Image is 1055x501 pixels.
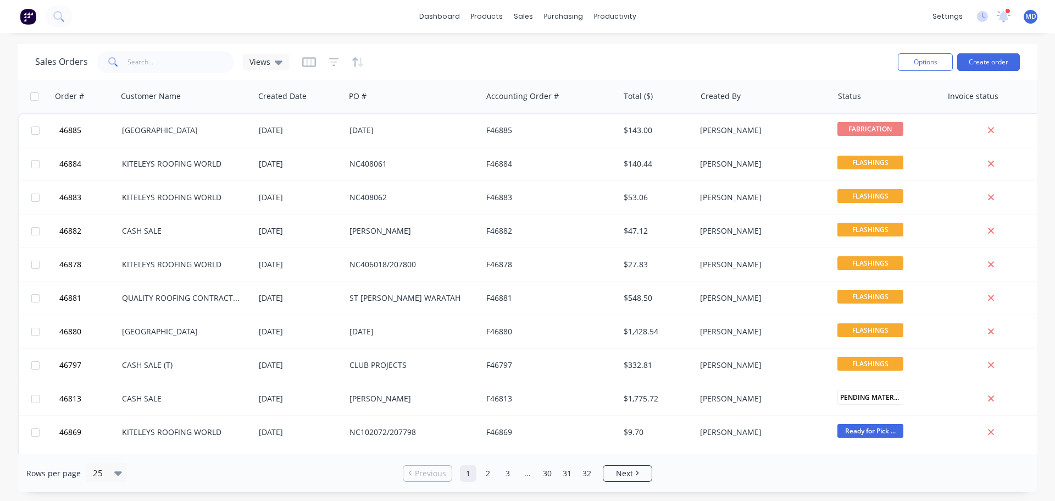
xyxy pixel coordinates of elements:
[398,465,657,482] ul: Pagination
[249,56,270,68] span: Views
[837,156,903,169] span: FLASHINGS
[700,225,822,236] div: [PERSON_NAME]
[56,349,122,382] button: 46797
[499,465,516,482] a: Page 3
[59,158,81,169] span: 46884
[55,91,84,102] div: Order #
[465,8,508,25] div: products
[259,192,341,203] div: [DATE]
[519,465,536,482] a: Jump forward
[701,91,741,102] div: Created By
[349,225,471,236] div: [PERSON_NAME]
[624,158,688,169] div: $140.44
[700,393,822,404] div: [PERSON_NAME]
[349,192,471,203] div: NC408062
[616,468,633,479] span: Next
[122,192,244,203] div: KITELEYS ROOFING WORLD
[59,192,81,203] span: 46883
[837,424,903,438] span: Ready for Pick ...
[837,189,903,203] span: FLASHINGS
[898,53,953,71] button: Options
[508,8,538,25] div: sales
[700,192,822,203] div: [PERSON_NAME]
[56,382,122,415] button: 46813
[588,8,642,25] div: productivity
[259,125,341,136] div: [DATE]
[349,360,471,371] div: CLUB PROJECTS
[559,465,575,482] a: Page 31
[486,125,608,136] div: F46885
[624,360,688,371] div: $332.81
[56,282,122,315] button: 46881
[349,326,471,337] div: [DATE]
[700,293,822,304] div: [PERSON_NAME]
[259,225,341,236] div: [DATE]
[837,290,903,304] span: FLASHINGS
[56,181,122,214] button: 46883
[59,125,81,136] span: 46885
[700,326,822,337] div: [PERSON_NAME]
[624,293,688,304] div: $548.50
[349,393,471,404] div: [PERSON_NAME]
[35,57,88,67] h1: Sales Orders
[59,393,81,404] span: 46813
[122,427,244,438] div: KITELEYS ROOFING WORLD
[122,360,244,371] div: CASH SALE (T)
[122,225,244,236] div: CASH SALE
[259,427,341,438] div: [DATE]
[927,8,968,25] div: settings
[460,465,476,482] a: Page 1 is your current page
[259,259,341,270] div: [DATE]
[700,360,822,371] div: [PERSON_NAME]
[486,427,608,438] div: F46869
[259,360,341,371] div: [DATE]
[838,91,861,102] div: Status
[127,51,235,73] input: Search...
[349,125,471,136] div: [DATE]
[59,326,81,337] span: 46880
[603,468,652,479] a: Next page
[26,468,81,479] span: Rows per page
[56,214,122,247] button: 46882
[349,259,471,270] div: NC406018/207800
[624,91,653,102] div: Total ($)
[56,114,122,147] button: 46885
[538,8,588,25] div: purchasing
[59,225,81,236] span: 46882
[59,293,81,304] span: 46881
[349,158,471,169] div: NC408061
[486,91,559,102] div: Accounting Order #
[122,393,244,404] div: CASH SALE
[948,91,998,102] div: Invoice status
[56,315,122,348] button: 46880
[700,125,822,136] div: [PERSON_NAME]
[259,158,341,169] div: [DATE]
[624,192,688,203] div: $53.06
[957,53,1020,71] button: Create order
[415,468,446,479] span: Previous
[539,465,556,482] a: Page 30
[56,416,122,449] button: 46869
[349,427,471,438] div: NC102072/207798
[122,326,244,337] div: [GEOGRAPHIC_DATA]
[486,360,608,371] div: F46797
[837,390,903,405] span: PENDING MATERIA...
[59,427,81,438] span: 46869
[414,8,465,25] a: dashboard
[403,468,452,479] a: Previous page
[486,293,608,304] div: F46881
[56,248,122,281] button: 46878
[837,223,903,236] span: FLASHINGS
[121,91,181,102] div: Customer Name
[624,259,688,270] div: $27.83
[259,293,341,304] div: [DATE]
[700,158,822,169] div: [PERSON_NAME]
[486,158,608,169] div: F46884
[486,259,608,270] div: F46878
[122,293,244,304] div: QUALITY ROOFING CONTRACTORS
[480,465,496,482] a: Page 2
[624,427,688,438] div: $9.70
[259,393,341,404] div: [DATE]
[349,293,471,304] div: ST [PERSON_NAME] WARATAH
[59,360,81,371] span: 46797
